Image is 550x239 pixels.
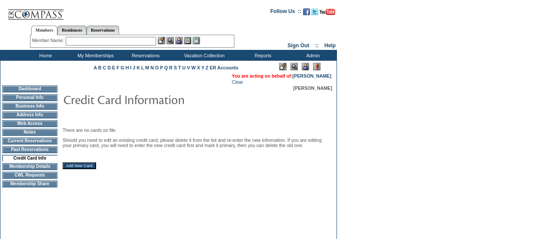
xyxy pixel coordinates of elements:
[164,65,168,70] a: Q
[20,50,70,61] td: Home
[2,129,57,136] td: Notes
[324,43,336,49] a: Help
[206,65,209,70] a: Z
[178,65,181,70] a: T
[133,65,135,70] a: J
[2,94,57,101] td: Personal Info
[103,65,106,70] a: C
[63,122,332,133] p: There are no cards on file.
[191,65,196,70] a: W
[145,65,149,70] a: M
[141,65,144,70] a: L
[287,43,309,49] a: Sign Out
[112,65,115,70] a: E
[279,63,287,70] img: Edit Mode
[170,50,237,61] td: Vacation Collection
[303,11,310,16] a: Become our fan on Facebook
[182,65,186,70] a: U
[120,65,124,70] a: G
[94,65,97,70] a: A
[87,26,119,35] a: Reservations
[302,63,309,70] img: Impersonate
[2,163,57,170] td: Membership Details
[167,37,174,44] img: View
[2,146,57,153] td: Past Reservations
[2,103,57,110] td: Business Info
[2,138,57,144] td: Current Reservations
[32,37,66,44] div: Member Name:
[160,65,163,70] a: P
[175,37,183,44] img: Impersonate
[169,65,173,70] a: R
[174,65,177,70] a: S
[201,65,204,70] a: Y
[311,11,318,16] a: Follow us on Twitter
[193,37,200,44] img: b_calculator.gif
[2,155,57,161] td: Credit Card Info
[7,2,64,20] img: Compass Home
[287,50,337,61] td: Admin
[290,63,298,70] img: View Mode
[2,120,57,127] td: Web Access
[315,43,319,49] span: ::
[184,37,191,44] img: Reservations
[311,8,318,15] img: Follow us on Twitter
[98,65,102,70] a: B
[31,26,58,35] a: Members
[137,65,140,70] a: K
[126,65,129,70] a: H
[237,50,287,61] td: Reports
[120,50,170,61] td: Reservations
[303,8,310,15] img: Become our fan on Facebook
[232,73,331,79] span: You are acting on behalf of:
[2,111,57,118] td: Address Info
[63,91,237,108] img: pgTtlCreditCardInfo.gif
[232,79,243,85] a: Clear
[293,73,331,79] a: [PERSON_NAME]
[57,26,87,35] a: Residences
[63,138,323,148] p: Should you need to edit an existing credit card, please delete it from the list and re-enter the ...
[107,65,111,70] a: D
[293,85,332,91] span: [PERSON_NAME]
[70,50,120,61] td: My Memberships
[320,11,335,16] a: Subscribe to our YouTube Channel
[63,162,96,169] input: Add New Card
[320,9,335,15] img: Subscribe to our YouTube Channel
[2,85,57,92] td: Dashboard
[155,65,159,70] a: O
[130,65,131,70] a: I
[197,65,200,70] a: X
[2,172,57,179] td: CWL Requests
[210,65,238,70] a: ER Accounts
[158,37,165,44] img: b_edit.gif
[150,65,154,70] a: N
[313,63,320,70] img: Log Concern/Member Elevation
[2,180,57,187] td: Membership Share
[270,7,301,18] td: Follow Us ::
[117,65,120,70] a: F
[187,65,190,70] a: V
